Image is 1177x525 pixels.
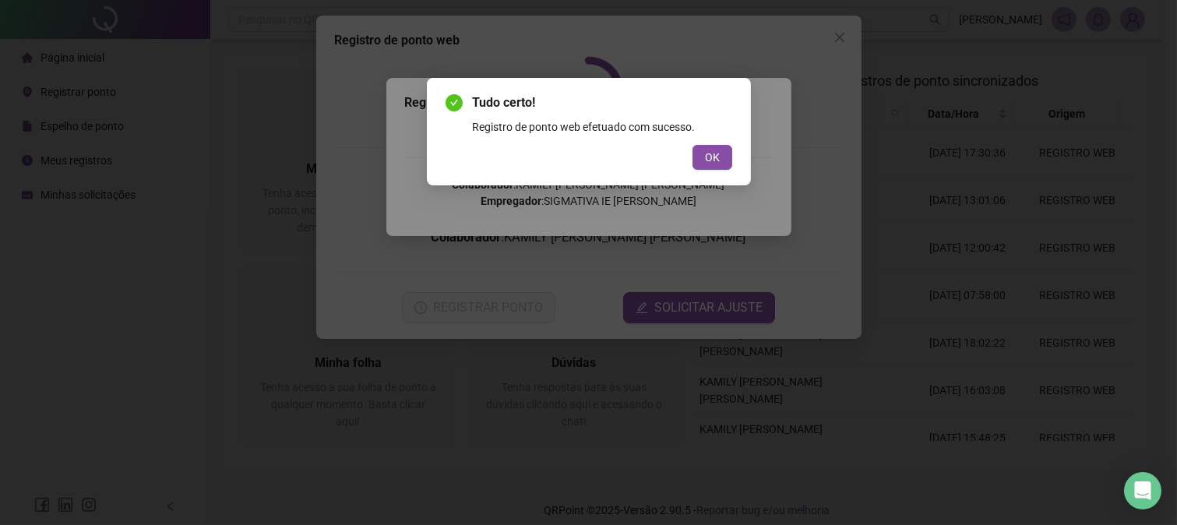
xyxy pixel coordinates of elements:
[705,149,720,166] span: OK
[472,93,732,112] span: Tudo certo!
[472,118,732,136] div: Registro de ponto web efetuado com sucesso.
[1124,472,1161,509] div: Open Intercom Messenger
[692,145,732,170] button: OK
[446,94,463,111] span: check-circle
